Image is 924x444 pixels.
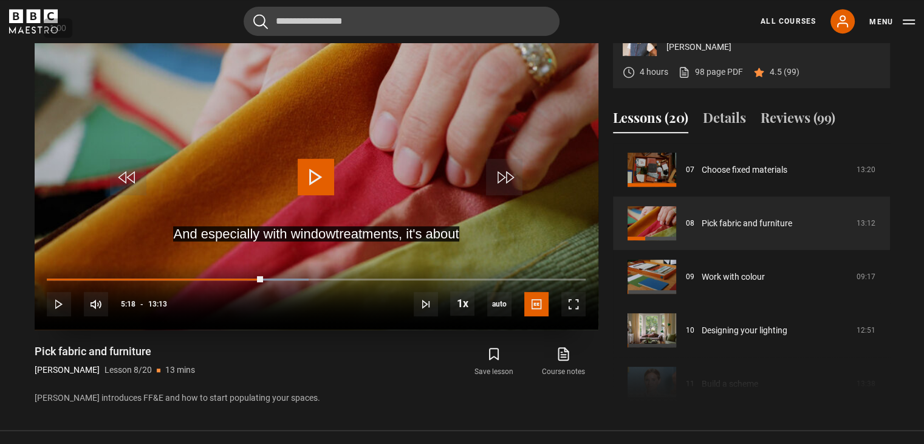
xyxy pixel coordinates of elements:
div: Progress Bar [47,279,585,281]
p: 4.5 (99) [770,66,799,78]
a: Work with colour [702,271,765,283]
span: 13:13 [148,293,167,315]
button: Toggle navigation [869,16,915,28]
a: 98 page PDF [678,66,743,78]
span: - [140,300,143,308]
p: [PERSON_NAME] [35,364,100,376]
button: Reviews (99) [761,108,835,133]
p: [PERSON_NAME] [666,41,880,54]
div: Current quality: 360p [487,292,512,316]
h1: Pick fabric and furniture [35,344,195,359]
input: Search [244,7,560,36]
button: Mute [84,292,108,316]
a: Pick fabric and furniture [702,217,792,230]
button: Fullscreen [561,292,586,316]
span: 5:18 [121,293,135,315]
a: Course notes [529,344,598,380]
button: Details [703,108,746,133]
video-js: Video Player [35,12,598,330]
button: Next Lesson [414,292,438,316]
button: Lessons (20) [613,108,688,133]
a: Designing your lighting [702,324,787,337]
button: Save lesson [459,344,529,380]
button: Play [47,292,71,316]
span: auto [487,292,512,316]
p: 4 hours [640,66,668,78]
p: Lesson 8/20 [104,364,152,376]
button: Submit the search query [253,14,268,29]
a: All Courses [761,16,816,27]
button: Playback Rate [450,291,474,316]
svg: BBC Maestro [9,9,58,33]
p: 13 mins [165,364,195,376]
p: [PERSON_NAME] introduces FF&E and how to start populating your spaces. [35,392,598,404]
button: Captions [524,292,549,316]
a: Choose fixed materials [702,164,787,176]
